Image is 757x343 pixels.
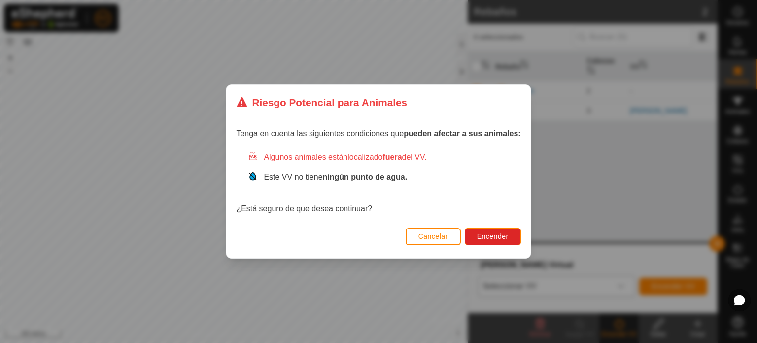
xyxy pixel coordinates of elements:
[404,129,520,138] strong: pueden afectar a sus animales:
[236,129,520,138] span: Tenga en cuenta las siguientes condiciones que
[418,232,448,240] span: Cancelar
[382,153,402,161] strong: fuera
[264,173,407,181] span: Este VV no tiene
[406,228,461,245] button: Cancelar
[248,152,520,163] div: Algunos animales están
[236,152,520,215] div: ¿Está seguro de que desea continuar?
[477,232,509,240] span: Encender
[465,228,521,245] button: Encender
[347,153,426,161] span: localizado del VV.
[323,173,408,181] strong: ningún punto de agua.
[236,95,407,110] div: Riesgo Potencial para Animales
